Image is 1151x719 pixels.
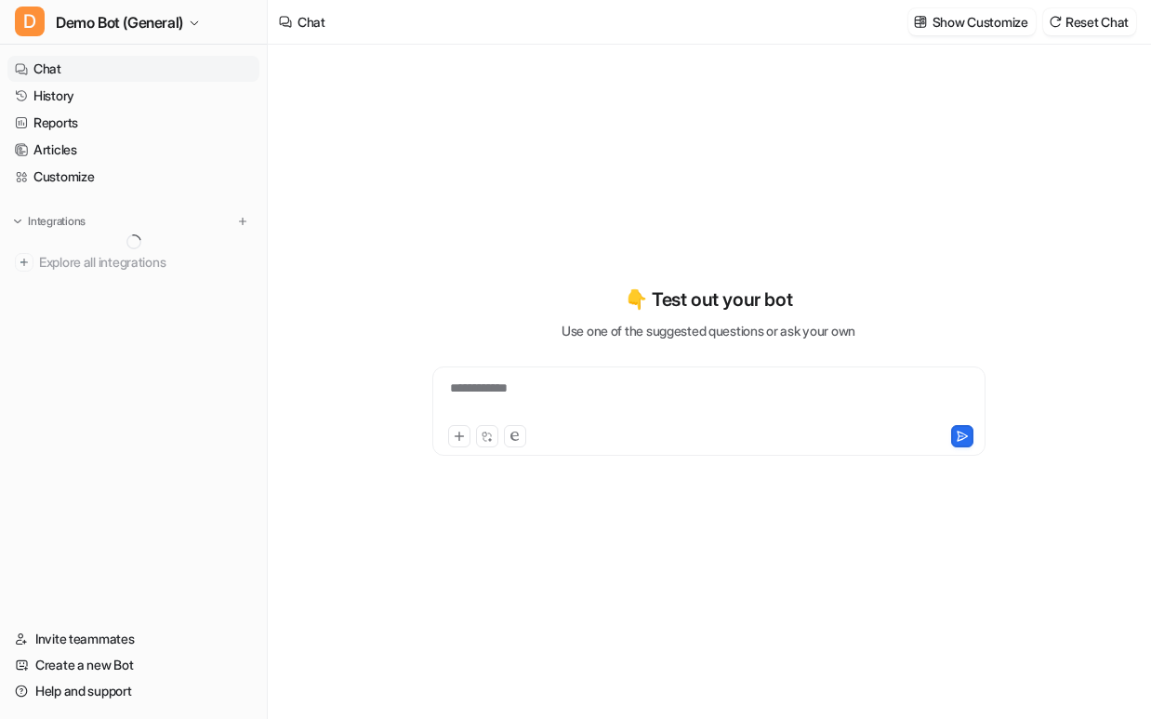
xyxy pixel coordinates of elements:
span: D [15,7,45,36]
a: Chat [7,56,259,82]
img: expand menu [11,215,24,228]
a: History [7,83,259,109]
a: Invite teammates [7,626,259,652]
span: Demo Bot (General) [56,9,183,35]
img: menu_add.svg [236,215,249,228]
p: Show Customize [933,12,1028,32]
button: Integrations [7,212,91,231]
p: Integrations [28,214,86,229]
span: Explore all integrations [39,247,252,277]
button: Reset Chat [1043,8,1136,35]
img: customize [914,15,927,29]
button: Show Customize [908,8,1036,35]
a: Articles [7,137,259,163]
a: Explore all integrations [7,249,259,275]
a: Create a new Bot [7,652,259,678]
p: 👇 Test out your bot [625,286,792,313]
img: explore all integrations [15,253,33,272]
a: Customize [7,164,259,190]
img: reset [1049,15,1062,29]
a: Reports [7,110,259,136]
p: Use one of the suggested questions or ask your own [562,321,855,340]
a: Help and support [7,678,259,704]
div: Chat [298,12,325,32]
